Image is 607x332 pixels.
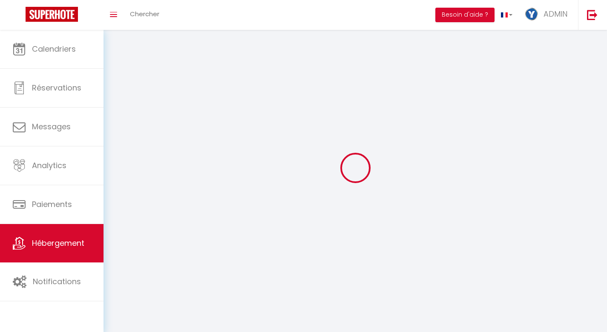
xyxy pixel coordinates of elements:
[32,199,72,210] span: Paiements
[32,160,66,171] span: Analytics
[435,8,495,22] button: Besoin d'aide ?
[32,121,71,132] span: Messages
[525,8,538,20] img: ...
[571,294,601,326] iframe: Chat
[32,82,81,93] span: Réservations
[33,276,81,287] span: Notifications
[130,9,159,18] span: Chercher
[587,9,598,20] img: logout
[32,44,76,54] span: Calendriers
[7,3,32,29] button: Ouvrir le widget de chat LiveChat
[32,238,84,248] span: Hébergement
[24,1,35,12] div: Notification de nouveau message
[26,7,78,22] img: Super Booking
[544,9,567,19] span: ADMIN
